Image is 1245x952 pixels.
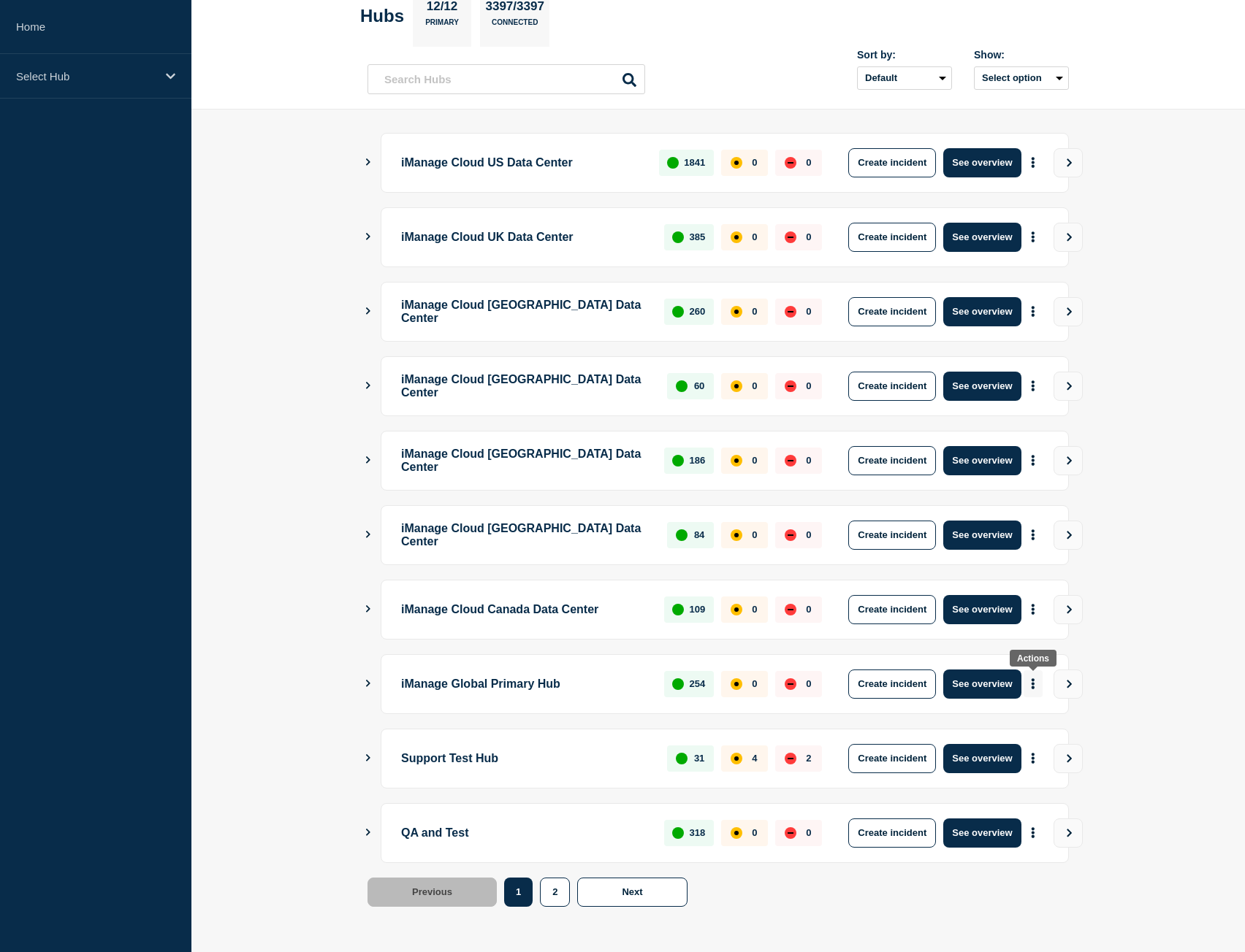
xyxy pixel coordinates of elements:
p: iManage Cloud [GEOGRAPHIC_DATA] Data Center [401,372,650,401]
p: 0 [806,157,811,168]
div: down [785,753,796,764]
div: down [785,455,796,467]
p: 0 [806,604,811,615]
button: See overview [943,148,1021,177]
button: Create incident [848,446,936,475]
button: View [1054,372,1083,401]
div: affected [731,678,742,690]
button: View [1054,669,1083,699]
p: iManage Cloud UK Data Center [401,223,647,252]
button: View [1054,223,1083,252]
button: See overview [943,669,1021,699]
button: See overview [943,818,1021,848]
p: 0 [752,604,757,615]
button: See overview [943,372,1021,401]
button: 2 [540,878,570,907]
button: View [1054,818,1083,848]
button: Create incident [848,372,936,401]
button: View [1054,521,1083,550]
select: Sort by [857,66,952,90]
p: 0 [752,306,757,317]
button: More actions [1024,447,1043,474]
p: 0 [806,827,811,838]
button: View [1054,595,1083,624]
button: Show Connected Hubs [365,306,372,317]
p: iManage Cloud Canada Data Center [401,595,647,624]
button: View [1054,744,1083,773]
p: 254 [690,678,706,689]
button: Create incident [848,223,936,252]
div: down [785,306,796,318]
div: up [672,827,684,839]
div: up [676,529,688,541]
button: More actions [1024,745,1043,772]
button: See overview [943,446,1021,475]
p: iManage Cloud US Data Center [401,148,642,177]
button: Create incident [848,744,936,773]
p: iManage Cloud [GEOGRAPHIC_DATA] Data Center [401,446,647,475]
div: up [676,380,688,392]
button: See overview [943,297,1021,326]
div: down [785,231,796,243]
div: affected [731,157,742,169]
p: 0 [806,455,811,466]
button: More actions [1024,298,1043,325]
div: up [672,306,684,318]
button: Show Connected Hubs [365,157,372,168]
p: 4 [752,753,757,764]
p: 385 [690,231,706,242]
button: View [1054,446,1083,475]
div: down [785,529,796,541]
div: down [785,380,796,392]
div: affected [731,753,742,764]
p: 0 [806,678,811,689]
div: affected [731,604,742,615]
p: 60 [694,380,704,391]
button: More actions [1024,149,1043,176]
h2: Hubs [360,6,404,26]
div: up [672,678,684,690]
button: Previous [368,878,497,907]
button: Create incident [848,521,936,550]
p: Connected [492,18,538,34]
button: More actions [1024,670,1043,697]
p: 1841 [684,157,705,168]
div: up [672,231,684,243]
button: See overview [943,223,1021,252]
button: Create incident [848,148,936,177]
button: Show Connected Hubs [365,678,372,689]
div: up [672,604,684,615]
button: View [1054,297,1083,326]
button: Next [577,878,687,907]
div: Show: [974,49,1069,61]
div: up [676,753,688,764]
p: 0 [806,231,811,242]
button: More actions [1024,223,1043,250]
button: Show Connected Hubs [365,455,372,466]
span: Previous [412,886,452,897]
p: iManage Global Primary Hub [401,669,647,699]
button: Show Connected Hubs [365,380,372,391]
p: iManage Cloud [GEOGRAPHIC_DATA] Data Center [401,297,647,326]
p: 31 [694,753,704,764]
button: 1 [504,878,533,907]
div: affected [731,827,742,839]
button: Show Connected Hubs [365,753,372,764]
p: 0 [806,380,811,391]
p: 0 [752,157,757,168]
p: 109 [690,604,706,615]
div: down [785,678,796,690]
button: Create incident [848,818,936,848]
p: 0 [752,231,757,242]
p: 0 [806,529,811,540]
div: affected [731,380,742,392]
div: affected [731,455,742,467]
p: Support Test Hub [401,744,650,773]
p: 318 [690,827,706,838]
div: affected [731,529,742,541]
div: affected [731,231,742,243]
p: 186 [690,455,706,466]
div: up [672,455,684,467]
button: See overview [943,521,1021,550]
p: QA and Test [401,818,647,848]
